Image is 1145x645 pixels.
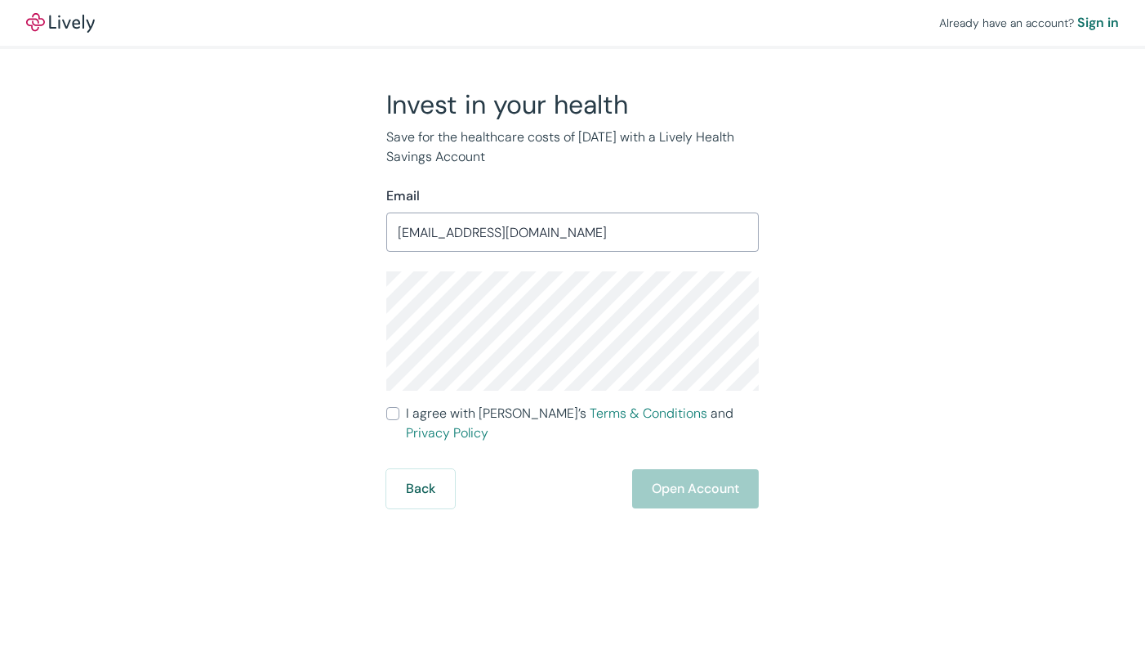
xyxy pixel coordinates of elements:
[26,13,95,33] a: LivelyLively
[26,13,95,33] img: Lively
[386,469,455,508] button: Back
[386,186,420,206] label: Email
[939,13,1119,33] div: Already have an account?
[386,128,759,167] p: Save for the healthcare costs of [DATE] with a Lively Health Savings Account
[1077,13,1119,33] a: Sign in
[590,405,707,422] a: Terms & Conditions
[386,88,759,121] h2: Invest in your health
[406,424,488,441] a: Privacy Policy
[406,404,759,443] span: I agree with [PERSON_NAME]’s and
